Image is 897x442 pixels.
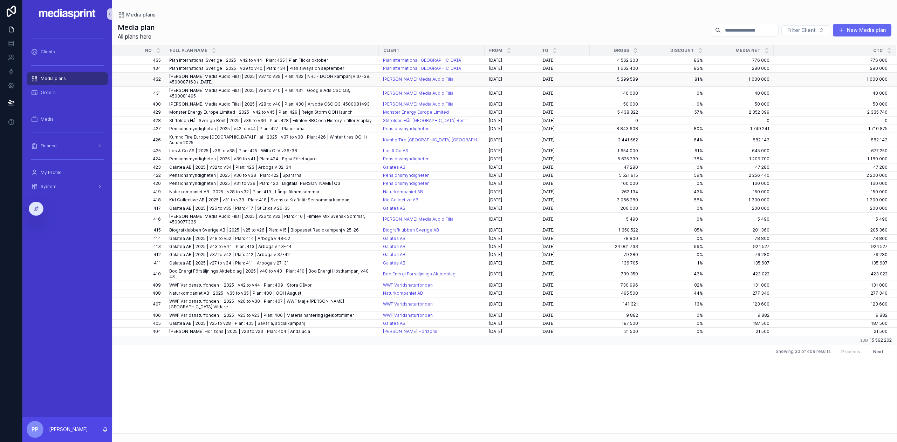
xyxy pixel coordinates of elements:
span: [DATE] [489,109,502,115]
a: 430 [121,101,161,107]
span: [DATE] [541,189,555,195]
span: Plan International Sverige | 2025 | v42 to v44 | Plan: 435 | Plan Flicka oktober [169,58,328,63]
span: 59% [646,173,703,178]
a: 81% [646,76,703,82]
span: 1 180 000 [774,156,888,162]
span: [DATE] [489,165,502,170]
span: [DATE] [489,148,502,154]
a: 50 000 [594,101,638,107]
span: 2 256 440 [711,173,769,178]
a: 280 000 [711,66,769,71]
span: Monster Energy Europe Limited [383,109,449,115]
span: 50 000 [774,101,888,107]
span: Monster Energy Europe Limited | 2025 | v42 to v45 | Plan: 429 | Reign Storm OOH launch [169,109,352,115]
button: Select Button [781,25,830,35]
a: 57% [646,109,703,115]
span: 882 143 [774,137,888,143]
a: 0% [646,181,703,186]
a: 419 [121,189,161,195]
span: 40 000 [711,91,769,96]
a: 882 143 [711,137,769,143]
span: My Profile [41,170,62,175]
span: [DATE] [541,118,555,123]
a: 1 710 875 [774,126,888,132]
span: [DATE] [489,126,502,132]
a: [DATE] [541,126,586,132]
span: Kumho Tire Europe [GEOGRAPHIC_DATA] Filial | 2025 | v37 to v38 | Plan: 426 | Winter tires OOH / A... [169,134,375,146]
a: Los & Co AS [383,148,480,154]
a: 8 843 608 [594,126,638,132]
span: 2 335 746 [774,109,888,115]
a: Pensionsmyndigheten [383,173,430,178]
a: 1 654 000 [594,148,638,154]
span: [DATE] [541,137,555,143]
a: [PERSON_NAME] Media Audio Filial [383,76,454,82]
a: 47 280 [594,165,638,170]
span: [DATE] [541,156,555,162]
a: Pensionsmyndigheten | 2025 | v36 to v38 | Plan: 422 | Spararna [169,173,375,178]
span: 422 [121,173,161,178]
span: 1 000 000 [774,76,888,82]
a: Galatea AB [383,165,480,170]
a: Pensionsmyndigheten | 2025 | v39 to v41 | Plan: 424 | Egna Företagare [169,156,375,162]
a: [DATE] [541,156,586,162]
span: [DATE] [489,137,502,143]
span: [DATE] [489,91,502,96]
a: 40 000 [774,91,888,96]
a: 0% [646,165,703,170]
a: [DATE] [489,189,533,195]
span: [DATE] [541,165,555,170]
a: 78% [646,156,703,162]
a: 4 562 303 [594,58,638,63]
a: [DATE] [541,173,586,178]
span: 50 000 [711,101,769,107]
a: [DATE] [541,109,586,115]
span: [DATE] [541,91,555,96]
span: 64% [646,137,703,143]
span: [DATE] [541,148,555,154]
span: 426 [121,137,161,143]
span: [DATE] [541,181,555,186]
a: [PERSON_NAME] Media Audio Filial [383,101,454,107]
a: [DATE] [541,165,586,170]
a: 425 [121,148,161,154]
a: 2 441 562 [594,137,638,143]
span: [DATE] [489,181,502,186]
span: 1 000 000 [711,76,769,82]
a: [DATE] [489,76,533,82]
a: Kumho Tire [GEOGRAPHIC_DATA] [GEOGRAPHIC_DATA] Filial [383,137,480,143]
a: Pensionsmyndigheten [383,156,430,162]
span: [DATE] [541,101,555,107]
a: Plan International [GEOGRAPHIC_DATA] [383,58,480,63]
a: Plan International [GEOGRAPHIC_DATA] [383,58,463,63]
a: Pensionsmyndigheten [383,181,430,186]
a: 1 209 700 [711,156,769,162]
span: [DATE] [489,189,502,195]
span: Stiftelsen Håll [GEOGRAPHIC_DATA] Rent [383,118,466,123]
span: Filter Client [787,27,816,34]
a: Stiftelsen Håll Sverige Rent | 2025 | v36 to v36 | Plan: 428 | Filmlev BBC och History + filler V... [169,118,375,123]
a: 645 000 [711,148,769,154]
span: Los & Co AS | 2025 | v36 to v38 | Plan: 425 | Wilfa OLV v36-38 [169,148,297,154]
span: 1 662 400 [594,66,638,71]
a: 0 [594,118,638,123]
a: [DATE] [489,181,533,186]
span: Media [41,116,54,122]
span: [PERSON_NAME] Media Audio Filial [383,91,454,96]
a: [PERSON_NAME] Media Audio Filial [383,91,480,96]
span: Los & Co AS [383,148,408,154]
span: [DATE] [489,58,502,63]
a: 160 000 [711,181,769,186]
span: 80% [646,126,703,132]
a: 424 [121,156,161,162]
